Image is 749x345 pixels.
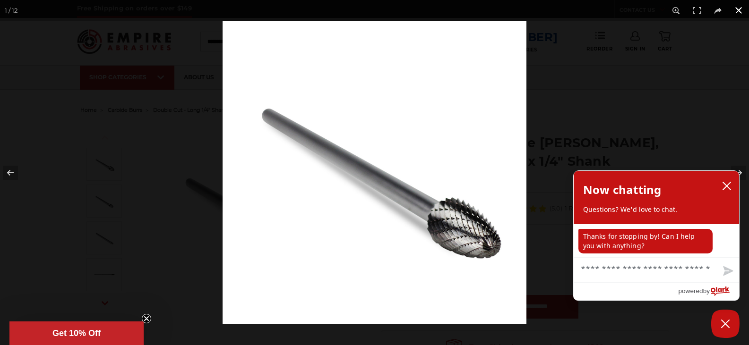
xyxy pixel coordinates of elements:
p: Thanks for stopping by! Can I help you with anything? [578,229,713,253]
span: by [703,285,710,297]
span: Get 10% Off [52,328,101,338]
img: 6-inch-long-tungsten-carbide-burr-bit-rounded-tree-CBSF-5DL__49793.1687969196.jpg [223,21,526,324]
a: Powered by Olark [678,283,739,300]
button: Close Chatbox [711,310,740,338]
button: Send message [715,261,739,282]
span: powered [678,285,703,297]
button: Close teaser [142,314,151,323]
button: close chatbox [719,179,734,193]
p: Questions? We'd love to chat. [583,205,730,214]
h2: Now chatting [583,180,661,199]
div: olark chatbox [573,170,740,301]
div: chat [574,224,739,257]
div: Get 10% OffClose teaser [9,321,144,345]
button: Next (arrow right) [716,149,749,196]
